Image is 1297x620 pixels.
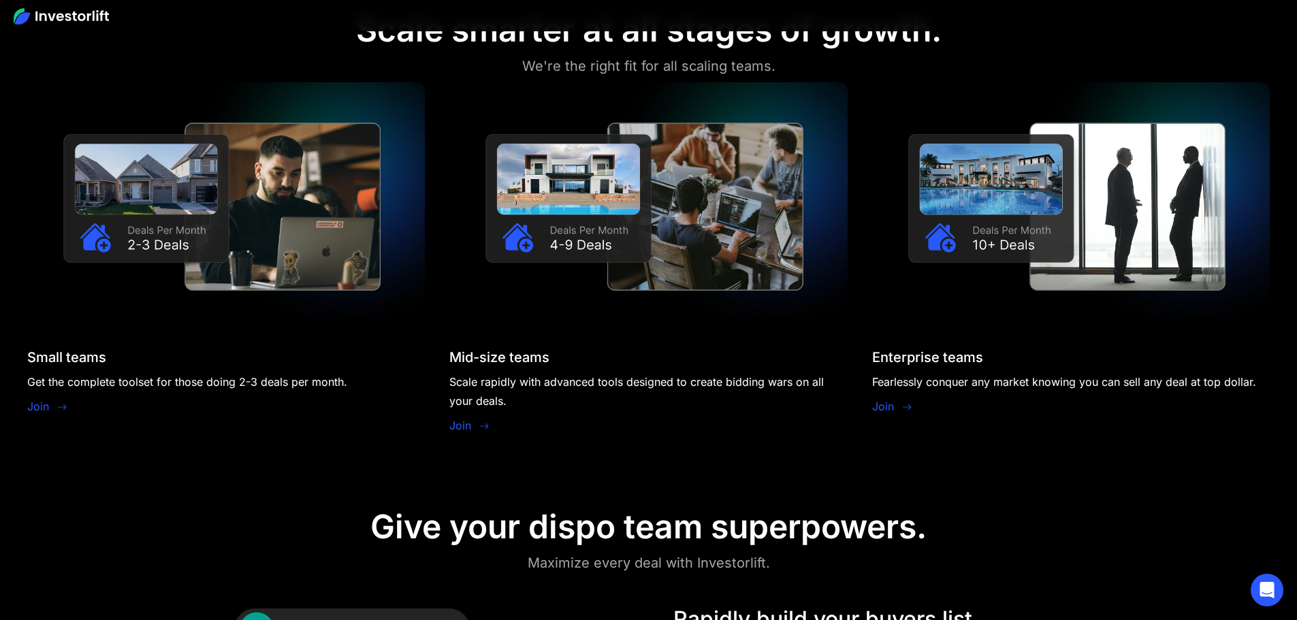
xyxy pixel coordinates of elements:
[528,552,770,574] div: Maximize every deal with Investorlift.
[356,10,942,50] div: Scale smarter at all stages of growth.
[449,417,471,434] a: Join
[370,507,927,546] div: Give your dispo team superpowers.
[449,349,549,365] div: Mid-size teams
[522,55,775,77] div: We're the right fit for all scaling teams.
[27,349,106,365] div: Small teams
[1251,574,1283,606] div: Open Intercom Messenger
[449,372,847,410] div: Scale rapidly with advanced tools designed to create bidding wars on all your deals.
[872,349,983,365] div: Enterprise teams
[27,398,49,414] a: Join
[872,398,894,414] a: Join
[872,372,1256,391] div: Fearlessly conquer any market knowing you can sell any deal at top dollar.
[27,372,347,391] div: Get the complete toolset for those doing 2-3 deals per month.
